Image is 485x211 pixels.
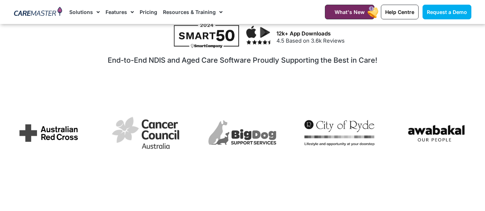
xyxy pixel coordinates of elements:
img: 263fe684f9ca25cbbbe20494344166dc.webp [207,119,278,147]
div: 3 / 7 [207,119,278,149]
h2: End-to-End NDIS and Aged Care Software Proudly Supporting the Best in Care! [18,56,467,64]
span: What's New [335,9,365,15]
img: 1635806250_vqoB0_.png [401,118,471,148]
div: 2 / 7 [111,114,181,155]
a: Help Centre [381,5,419,19]
div: Image Carousel [14,107,471,162]
img: Arc-Newlogo.svg [14,119,84,148]
img: cancer-council-australia-logo-vector.png [111,114,181,152]
p: 4.5 Based on 3.6k Reviews [276,37,467,45]
span: Help Centre [385,9,414,15]
div: 4 / 7 [304,120,374,148]
a: Request a Demo [423,5,471,19]
img: 2022-City-of-Ryde-Logo-One-line-tag_Full-Colour.jpg [304,120,374,146]
span: Request a Demo [427,9,467,15]
img: CareMaster Logo [14,7,62,18]
div: 5 / 7 [401,118,471,151]
a: What's New [325,5,374,19]
div: 1 / 7 [14,119,84,150]
h3: 12k+ App Downloads [276,30,467,37]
